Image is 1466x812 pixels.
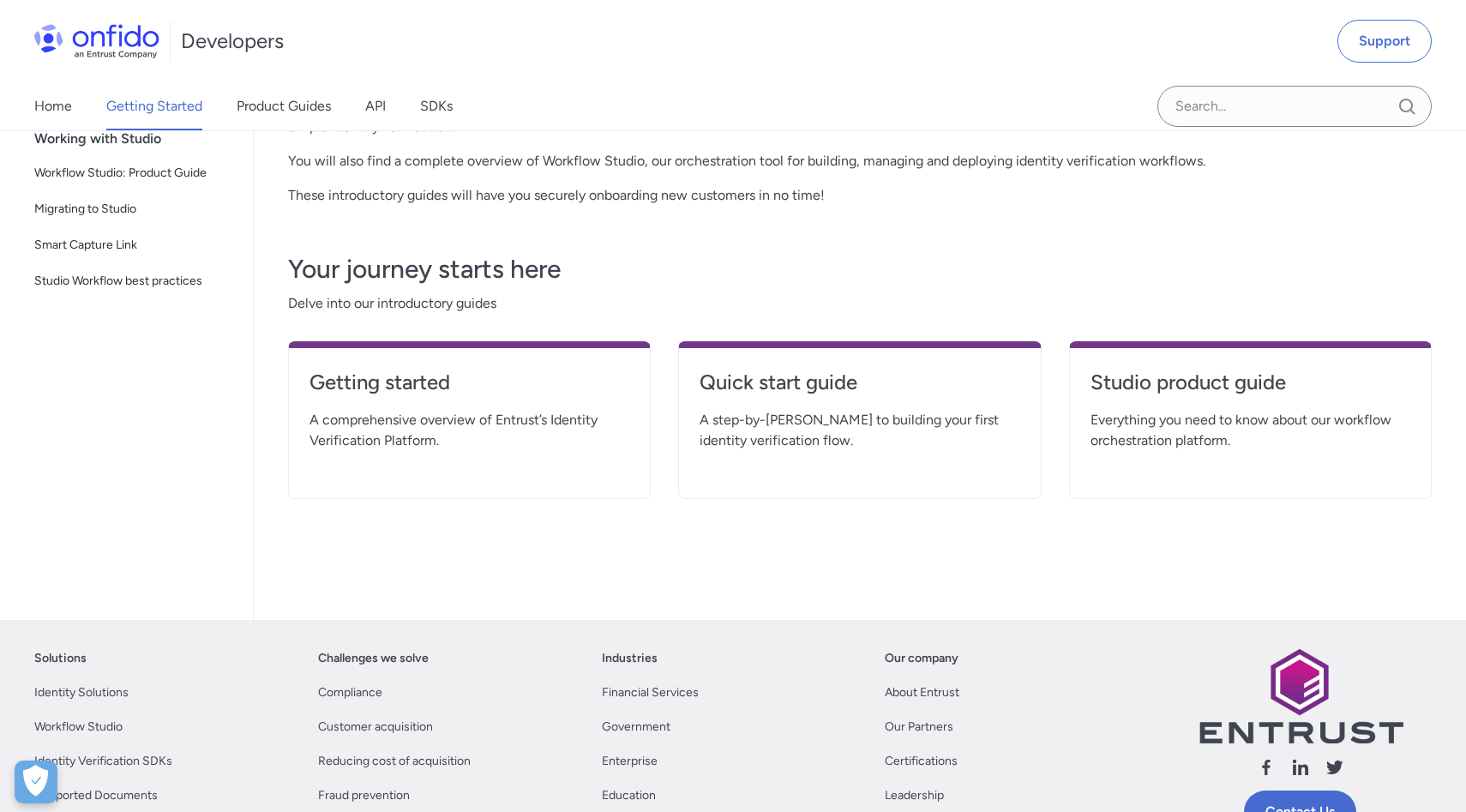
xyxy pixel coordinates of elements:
[318,751,471,772] a: Reducing cost of acquisition
[34,717,123,737] a: Workflow Studio
[1325,757,1345,784] a: Follow us X (Twitter)
[885,683,959,703] a: About Entrust
[602,751,658,772] a: Enterprise
[318,717,433,737] a: Customer acquisition
[602,648,658,669] a: Industries
[1090,369,1410,396] h4: Studio product guide
[288,293,1432,314] span: Delve into our introductory guides
[27,228,239,262] a: Smart Capture Link
[34,785,158,806] a: Supported Documents
[885,717,953,737] a: Our Partners
[1090,410,1410,451] span: Everything you need to know about our workflow orchestration platform.
[885,751,958,772] a: Certifications
[15,761,57,803] button: Apri preferenze
[34,751,172,772] a: Identity Verification SDKs
[288,151,1432,171] p: You will also find a complete overview of Workflow Studio, our orchestration tool for building, m...
[1337,20,1432,63] a: Support
[181,27,284,55] h1: Developers
[700,410,1019,451] span: A step-by-[PERSON_NAME] to building your first identity verification flow.
[27,264,239,298] a: Studio Workflow best practices
[15,761,57,803] div: Preferenze cookie
[1256,757,1277,778] svg: Follow us facebook
[34,235,232,256] span: Smart Capture Link
[1256,757,1277,784] a: Follow us facebook
[1198,648,1403,743] img: Entrust logo
[365,82,386,130] a: API
[309,369,629,396] h4: Getting started
[27,192,239,226] a: Migrating to Studio
[318,648,429,669] a: Challenges we solve
[420,82,453,130] a: SDKs
[288,252,1432,286] h3: Your journey starts here
[1090,369,1410,410] a: Studio product guide
[106,82,202,130] a: Getting Started
[34,271,232,292] span: Studio Workflow best practices
[34,82,72,130] a: Home
[288,185,1432,206] p: These introductory guides will have you securely onboarding new customers in no time!
[1290,757,1311,784] a: Follow us linkedin
[1325,757,1345,778] svg: Follow us X (Twitter)
[885,648,958,669] a: Our company
[27,156,239,190] a: Workflow Studio: Product Guide
[309,410,629,451] span: A comprehensive overview of Entrust’s Identity Verification Platform.
[34,199,232,220] span: Migrating to Studio
[237,82,331,130] a: Product Guides
[34,163,232,183] span: Workflow Studio: Product Guide
[700,369,1019,396] h4: Quick start guide
[34,122,246,156] div: Working with Studio
[318,683,382,703] a: Compliance
[602,785,656,806] a: Education
[602,717,670,737] a: Government
[34,648,87,669] a: Solutions
[34,683,129,703] a: Identity Solutions
[1157,86,1432,127] input: Onfido search input field
[602,683,699,703] a: Financial Services
[885,785,944,806] a: Leadership
[34,24,159,58] img: Onfido Logo
[318,785,410,806] a: Fraud prevention
[1290,757,1311,778] svg: Follow us linkedin
[309,369,629,410] a: Getting started
[700,369,1019,410] a: Quick start guide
